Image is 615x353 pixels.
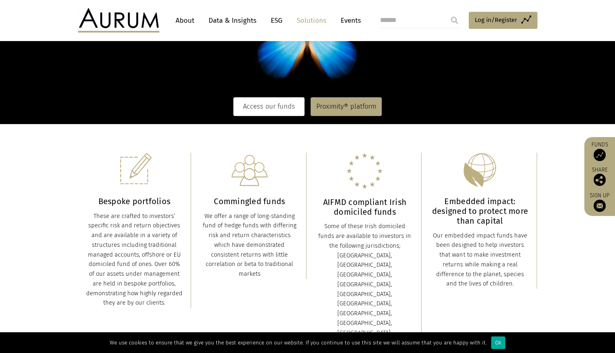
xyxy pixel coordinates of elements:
a: ESG [267,13,287,28]
div: Our embedded impact funds have been designed to help investors that want to make investment retur... [432,231,528,289]
h3: Commingled funds [201,196,298,206]
img: Share this post [593,174,606,186]
div: Ok [491,336,505,349]
a: Proximity® platform [311,97,382,116]
img: Access Funds [593,149,606,161]
h3: Bespoke portfolios [86,196,183,206]
a: Solutions [293,13,330,28]
a: Funds [588,141,611,161]
a: Events [337,13,361,28]
img: Sign up to our newsletter [593,200,606,212]
img: Aurum [78,8,159,33]
h3: AIFMD compliant Irish domiciled funds [317,197,413,217]
h3: Embedded impact: designed to protect more than capital [432,196,528,226]
a: Data & Insights [204,13,261,28]
div: We offer a range of long-standing fund of hedge funds with differing risk and return characterist... [201,211,298,279]
a: Log in/Register [469,12,537,29]
input: Submit [446,12,463,28]
div: These are crafted to investors’ specific risk and return objectives and are available in a variet... [86,211,183,308]
a: Sign up [588,192,611,212]
span: Log in/Register [475,15,517,25]
a: Access our funds [233,97,304,116]
a: About [172,13,198,28]
div: Share [588,167,611,186]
